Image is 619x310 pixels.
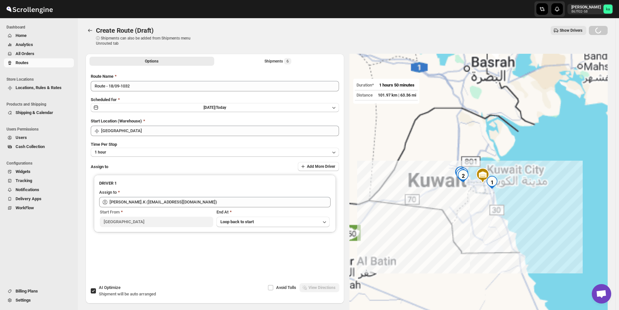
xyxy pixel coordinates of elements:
[101,126,339,136] input: Search location
[96,36,198,46] p: ⓘ Shipments can also be added from Shipments menu Unrouted tab
[571,10,601,14] p: 867f02-58
[91,164,108,169] span: Assign to
[4,185,74,194] button: Notifications
[4,40,74,49] button: Analytics
[145,59,158,64] span: Options
[16,205,34,210] span: WorkFlow
[378,93,416,98] span: 101.97 km | 63.36 mi
[6,161,75,166] span: Configurations
[454,167,472,185] div: 2
[452,164,470,182] div: 5
[454,165,472,183] div: 6
[379,83,415,87] span: 1 hours 50 minutes
[551,26,586,35] button: Show Drivers
[86,26,95,35] button: Routes
[592,284,611,304] div: Open chat
[99,189,117,196] div: Assign to
[16,196,41,201] span: Delivery Apps
[560,28,582,33] span: Show Drivers
[571,5,601,10] p: [PERSON_NAME]
[16,169,30,174] span: Widgets
[91,119,142,123] span: Start Location (Warehouse)
[204,105,216,110] span: [DATE] |
[567,4,613,14] button: User menu
[276,285,296,290] span: Avoid Tolls
[356,93,373,98] span: Distance
[286,59,289,64] span: 6
[16,110,53,115] span: Shipping & Calendar
[4,31,74,40] button: Home
[100,210,120,214] span: Start From
[91,74,113,79] span: Route Name
[6,25,75,30] span: Dashboard
[4,83,74,92] button: Locations, Rules & Rates
[16,298,31,303] span: Settings
[110,197,331,207] input: Search assignee
[4,296,74,305] button: Settings
[4,108,74,117] button: Shipping & Calendar
[216,209,330,215] div: End At
[216,57,340,66] button: Selected Shipments
[99,180,331,187] h3: DRIVER 1
[16,178,32,183] span: Tracking
[4,49,74,58] button: All Orders
[91,103,339,112] button: [DATE]|Today
[91,97,117,102] span: Scheduled for
[356,83,374,87] span: Duration*
[16,135,27,140] span: Users
[4,142,74,151] button: Cash Collection
[6,102,75,107] span: Products and Shipping
[91,142,117,147] span: Time Per Stop
[4,58,74,67] button: Routes
[220,219,254,224] span: Loop back to start
[606,7,610,11] text: ka
[4,203,74,212] button: WorkFlow
[16,60,29,65] span: Routes
[6,77,75,82] span: Store Locations
[216,217,330,227] button: Loop back to start
[16,42,33,47] span: Analytics
[16,33,27,38] span: Home
[483,173,501,191] div: 1
[307,164,335,169] span: Add More Driver
[91,81,339,91] input: Eg: Bengaluru Route
[16,187,39,192] span: Notifications
[89,57,214,66] button: All Route Options
[264,58,291,64] div: Shipments
[99,292,156,296] span: Shipment will be auto arranged
[4,176,74,185] button: Tracking
[16,289,38,293] span: Billing Plans
[298,162,339,171] button: Add More Driver
[16,85,62,90] span: Locations, Rules & Rates
[4,167,74,176] button: Widgets
[96,27,154,34] span: Create Route (Draft)
[4,133,74,142] button: Users
[99,285,121,290] span: AI Optimize
[452,166,471,184] div: 3
[4,194,74,203] button: Delivery Apps
[4,287,74,296] button: Billing Plans
[91,148,339,157] button: 1 hour
[16,144,45,149] span: Cash Collection
[6,127,75,132] span: Users Permissions
[603,5,613,14] span: khaled alrashidi
[86,68,344,277] div: All Route Options
[95,150,106,155] span: 1 hour
[5,1,54,17] img: ScrollEngine
[16,51,34,56] span: All Orders
[216,105,226,110] span: Today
